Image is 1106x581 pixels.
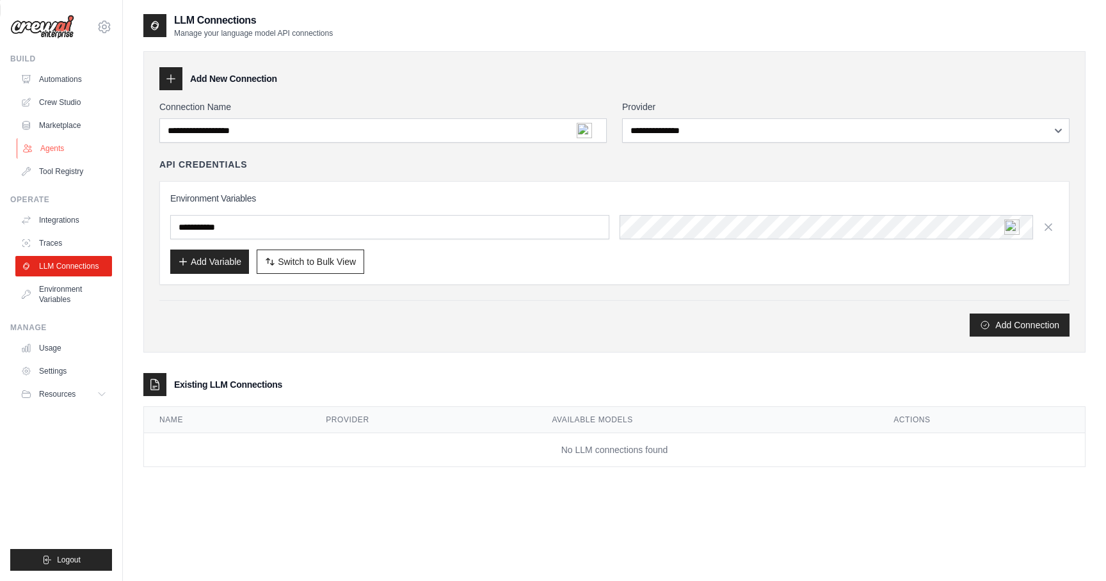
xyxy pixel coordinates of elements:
a: Agents [17,138,113,159]
h3: Add New Connection [190,72,277,85]
th: Available Models [536,407,878,433]
img: npw-badge-icon-locked.svg [1004,219,1020,235]
a: Integrations [15,210,112,230]
h3: Environment Variables [170,192,1059,205]
span: Logout [57,555,81,565]
div: Build [10,54,112,64]
th: Provider [310,407,536,433]
p: Manage your language model API connections [174,28,333,38]
button: Logout [10,549,112,571]
div: Operate [10,195,112,205]
a: Settings [15,361,112,381]
a: LLM Connections [15,256,112,276]
a: Environment Variables [15,279,112,310]
h3: Existing LLM Connections [174,378,282,391]
span: Switch to Bulk View [278,255,356,268]
a: Marketplace [15,115,112,136]
a: Crew Studio [15,92,112,113]
th: Actions [878,407,1085,433]
button: Resources [15,384,112,404]
button: Switch to Bulk View [257,250,364,274]
th: Name [144,407,310,433]
label: Connection Name [159,100,607,113]
h2: LLM Connections [174,13,333,28]
button: Add Variable [170,250,249,274]
a: Automations [15,69,112,90]
td: No LLM connections found [144,433,1085,467]
img: Logo [10,15,74,39]
button: Add Connection [970,314,1070,337]
label: Provider [622,100,1070,113]
a: Tool Registry [15,161,112,182]
a: Traces [15,233,112,253]
h4: API Credentials [159,158,247,171]
div: Manage [10,322,112,333]
img: npw-badge-icon-locked.svg [577,123,592,138]
span: Resources [39,389,76,399]
a: Usage [15,338,112,358]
